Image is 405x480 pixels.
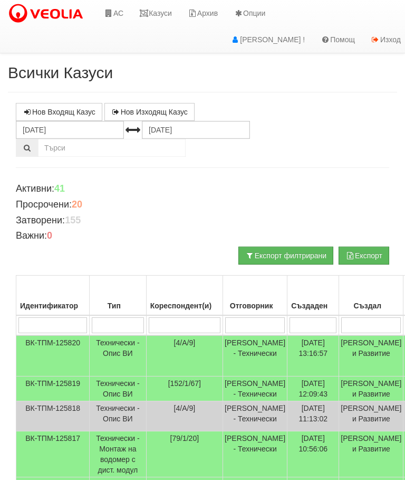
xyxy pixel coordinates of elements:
div: Идентификатор [18,298,88,313]
b: 41 [54,183,65,194]
a: Помощ [313,26,363,53]
th: Създал: No sort applied, activate to apply an ascending sort [339,276,403,316]
h4: Просрочени: [16,200,389,210]
span: [4/А/9] [174,404,195,412]
span: [152/1/67] [168,379,201,388]
button: Експорт филтрирани [238,247,333,265]
td: [DATE] 10:56:06 [287,431,339,477]
td: ВК-ТПМ-125817 [16,431,90,477]
a: Нов Входящ Казус [16,103,102,121]
div: Кореспондент(и) [148,298,221,313]
td: [PERSON_NAME] - Технически [223,377,287,401]
img: VeoliaLogo.png [8,3,88,25]
button: Експорт [339,247,389,265]
td: [DATE] 11:13:02 [287,401,339,431]
td: [DATE] 12:09:43 [287,377,339,401]
th: Идентификатор: No sort applied, activate to apply an ascending sort [16,276,90,316]
h2: Всички Казуси [8,64,397,81]
div: Отговорник [225,298,285,313]
td: [PERSON_NAME] и Развитие [339,377,403,401]
th: Отговорник: No sort applied, activate to apply an ascending sort [223,276,287,316]
td: Технически - Опис ВИ [90,335,147,377]
td: Технически - Монтаж на водомер с дист. модул [90,431,147,477]
input: Търсене по Идентификатор, Бл/Вх/Ап, Тип, Описание, Моб. Номер, Имейл, Файл, Коментар, [38,139,186,157]
div: Създаден [289,298,337,313]
b: 20 [72,199,82,210]
span: [4/А/9] [174,338,195,347]
div: Тип [91,298,144,313]
td: [PERSON_NAME] и Развитие [339,335,403,377]
th: Кореспондент(и): No sort applied, activate to apply an ascending sort [146,276,223,316]
div: Създал [341,298,401,313]
h4: Активни: [16,184,389,194]
td: [PERSON_NAME] и Развитие [339,401,403,431]
td: ВК-ТПМ-125820 [16,335,90,377]
td: [PERSON_NAME] - Технически [223,335,287,377]
b: 155 [65,215,81,225]
h4: Затворени: [16,215,389,226]
td: ВК-ТПМ-125819 [16,377,90,401]
a: Нов Изходящ Казус [104,103,195,121]
th: Тип: No sort applied, activate to apply an ascending sort [90,276,147,316]
b: 0 [47,230,52,241]
td: [DATE] 13:16:57 [287,335,339,377]
td: [PERSON_NAME] и Развитие [339,431,403,477]
td: [PERSON_NAME] - Технически [223,431,287,477]
a: [PERSON_NAME] ! [223,26,313,53]
span: [79/1/20] [170,434,199,443]
td: ВК-ТПМ-125818 [16,401,90,431]
td: Технически - Опис ВИ [90,401,147,431]
td: [PERSON_NAME] - Технически [223,401,287,431]
th: Създаден: No sort applied, activate to apply an ascending sort [287,276,339,316]
h4: Важни: [16,231,389,241]
td: Технически - Опис ВИ [90,377,147,401]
